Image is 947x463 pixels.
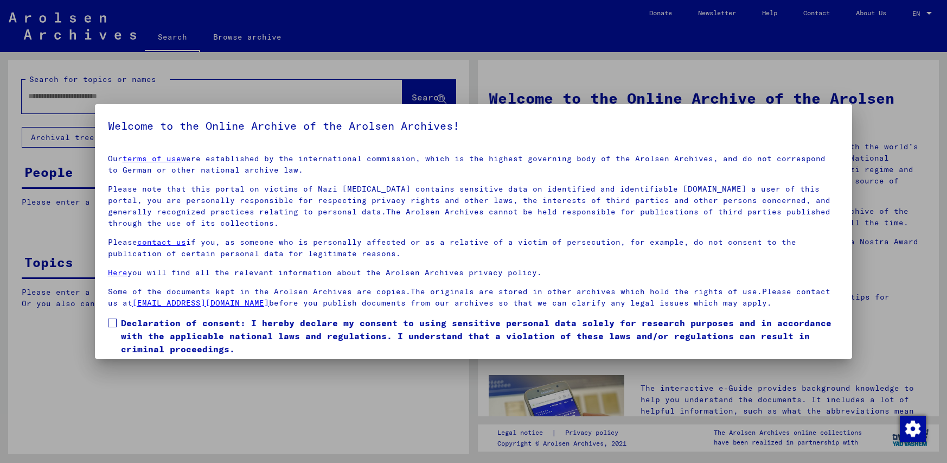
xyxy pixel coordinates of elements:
a: terms of use [123,154,181,163]
p: Some of the documents kept in the Arolsen Archives are copies.The originals are stored in other a... [108,286,840,309]
a: [EMAIL_ADDRESS][DOMAIN_NAME] [132,298,269,308]
img: Change consent [900,416,926,442]
p: Please note that this portal on victims of Nazi [MEDICAL_DATA] contains sensitive data on identif... [108,183,840,229]
a: Here [108,268,127,277]
h5: Welcome to the Online Archive of the Arolsen Archives! [108,117,840,135]
p: Please if you, as someone who is personally affected or as a relative of a victim of persecution,... [108,237,840,259]
a: contact us [137,237,186,247]
span: Declaration of consent: I hereby declare my consent to using sensitive personal data solely for r... [121,316,840,356]
p: Our were established by the international commission, which is the highest governing body of the ... [108,153,840,176]
p: you will find all the relevant information about the Arolsen Archives privacy policy. [108,267,840,278]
